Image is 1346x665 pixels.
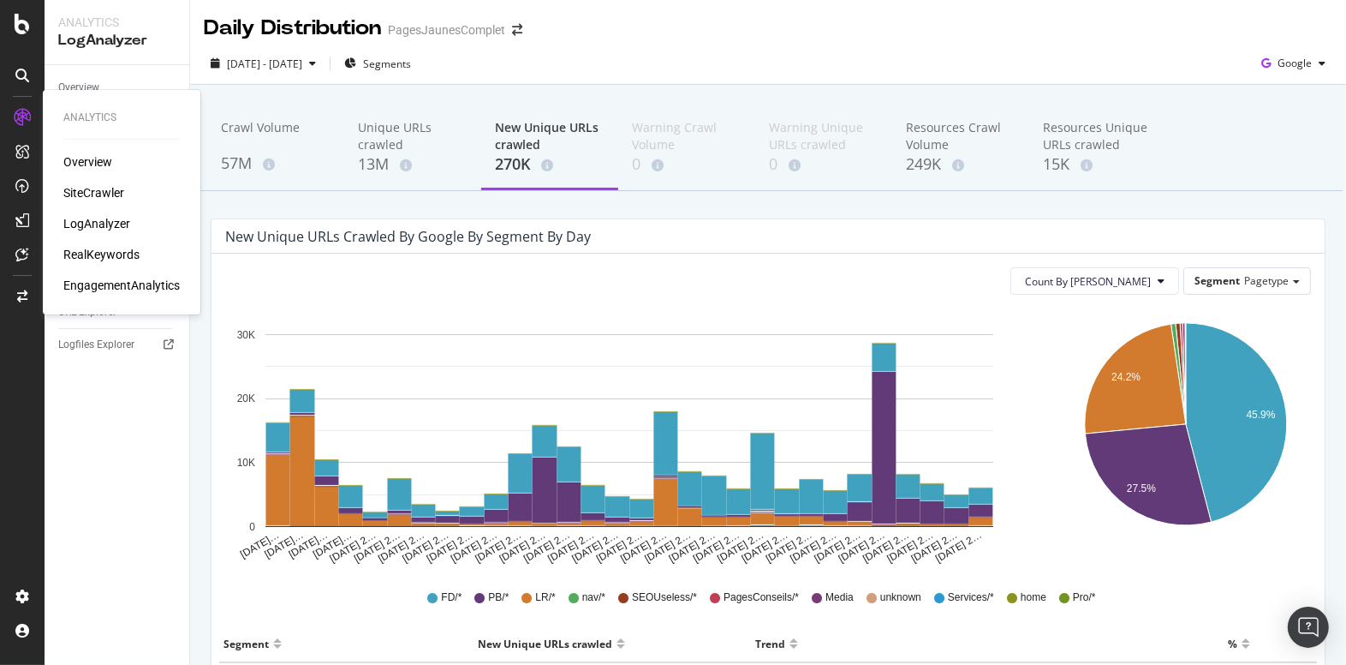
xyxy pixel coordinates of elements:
[632,119,741,153] div: Warning Crawl Volume
[495,119,605,153] div: New Unique URLs crawled
[63,184,124,201] a: SiteCrawler
[63,277,180,294] a: EngagementAnalytics
[388,21,505,39] div: PagesJaunesComplet
[227,57,302,71] span: [DATE] - [DATE]
[1043,119,1152,153] div: Resources Unique URLs crawled
[204,14,381,43] div: Daily Distribution
[1194,273,1240,288] span: Segment
[1244,273,1289,288] span: Pagetype
[1025,274,1151,289] span: Count By Day
[63,111,180,125] div: Analytics
[880,590,921,605] span: unknown
[1021,590,1046,605] span: home
[358,119,468,153] div: Unique URLs crawled
[58,31,176,51] div: LogAnalyzer
[63,153,112,171] a: Overview
[1073,590,1096,605] span: Pro/*
[1228,630,1237,657] div: %
[237,457,255,469] text: 10K
[58,336,177,354] a: Logfiles Explorer
[225,228,591,245] div: New Unique URLs crawled by google by Segment by Day
[724,590,799,605] span: PagesConseils/*
[1126,482,1155,494] text: 27.5%
[495,153,605,176] div: 270K
[906,119,1015,153] div: Resources Crawl Volume
[58,336,134,354] div: Logfiles Explorer
[221,119,331,152] div: Crawl Volume
[632,590,697,605] span: SEOUseless/*
[1254,50,1332,77] button: Google
[478,630,612,657] div: New Unique URLs crawled
[632,153,741,176] div: 0
[1111,372,1141,384] text: 24.2%
[221,153,331,175] div: 57M
[63,215,130,232] a: LogAnalyzer
[755,630,785,657] div: Trend
[512,24,522,36] div: arrow-right-arrow-left
[204,50,323,77] button: [DATE] - [DATE]
[1010,267,1179,295] button: Count By [PERSON_NAME]
[363,57,411,71] span: Segments
[58,14,176,31] div: Analytics
[769,119,878,153] div: Warning Unique URLs crawled
[237,393,255,405] text: 20K
[249,521,255,533] text: 0
[769,153,878,176] div: 0
[58,79,177,97] a: Overview
[1043,153,1152,176] div: 15K
[1278,56,1312,70] span: Google
[582,590,605,605] span: nav/*
[906,153,1015,176] div: 249K
[1246,409,1275,421] text: 45.9%
[63,246,140,263] a: RealKeywords
[237,329,255,341] text: 30K
[337,50,418,77] button: Segments
[58,79,99,97] div: Overview
[225,309,1033,566] svg: A chart.
[358,153,468,176] div: 13M
[1059,309,1312,566] svg: A chart.
[1288,607,1329,648] div: Open Intercom Messenger
[948,590,994,605] span: Services/*
[825,590,854,605] span: Media
[223,630,269,657] div: Segment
